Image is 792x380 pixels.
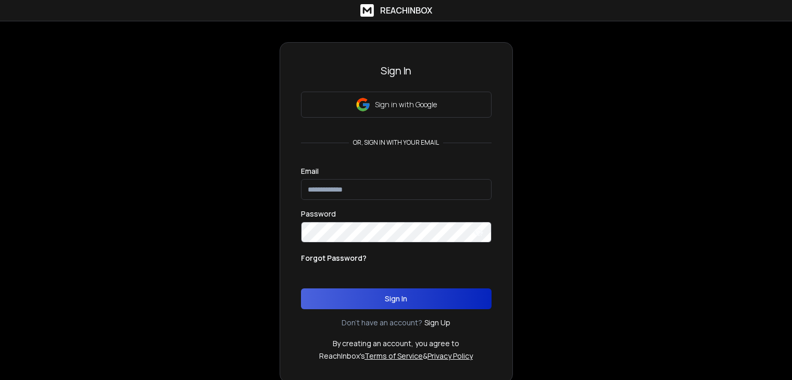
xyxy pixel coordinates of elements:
p: Don't have an account? [342,318,422,328]
p: By creating an account, you agree to [333,338,459,349]
a: Sign Up [424,318,450,328]
a: Privacy Policy [428,351,473,361]
p: Forgot Password? [301,253,367,263]
a: ReachInbox [360,4,432,17]
h3: Sign In [301,64,492,78]
a: Terms of Service [364,351,423,361]
p: or, sign in with your email [349,138,443,147]
h1: ReachInbox [380,4,432,17]
button: Sign in with Google [301,92,492,118]
p: Sign in with Google [375,99,437,110]
label: Email [301,168,319,175]
p: ReachInbox's & [319,351,473,361]
button: Sign In [301,288,492,309]
label: Password [301,210,336,218]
